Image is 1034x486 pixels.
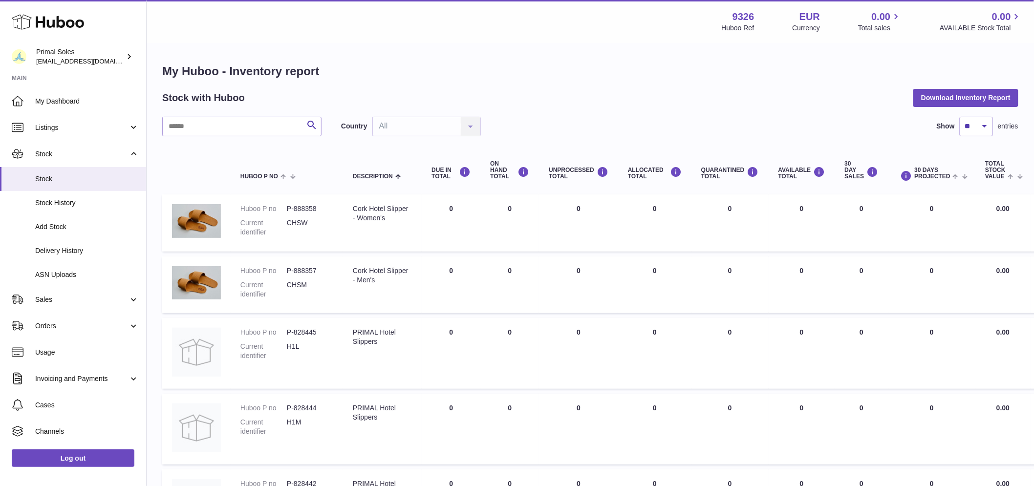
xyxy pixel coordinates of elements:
span: Invoicing and Payments [35,374,129,383]
span: 0.00 [996,267,1010,275]
span: 0 [728,205,732,212]
div: PRIMAL Hotel Slippers [353,403,412,422]
span: Huboo P no [240,173,278,180]
span: 0.00 [996,404,1010,412]
dt: Huboo P no [240,328,287,337]
td: 0 [539,318,618,389]
img: product image [172,266,221,300]
div: QUARANTINED Total [701,167,759,180]
div: PRIMAL Hotel Slippers [353,328,412,346]
span: Orders [35,321,129,331]
dt: Huboo P no [240,204,287,213]
td: 0 [618,394,691,465]
div: Cork Hotel Slipper - Women's [353,204,412,223]
span: Stock [35,174,139,184]
td: 0 [618,194,691,252]
span: 0 [728,404,732,412]
td: 0 [888,194,976,252]
td: 0 [480,394,539,465]
span: Stock History [35,198,139,208]
img: product image [172,204,221,238]
td: 0 [888,318,976,389]
td: 0 [539,194,618,252]
div: Huboo Ref [722,23,754,33]
dt: Current identifier [240,342,287,360]
span: Description [353,173,393,180]
td: 0 [769,394,835,465]
span: Stock [35,149,129,159]
h2: Stock with Huboo [162,91,245,105]
span: Listings [35,123,129,132]
span: entries [998,122,1018,131]
span: 0.00 [996,328,1010,336]
label: Country [341,122,367,131]
span: [EMAIL_ADDRESS][DOMAIN_NAME] [36,57,144,65]
td: 0 [422,394,480,465]
span: Channels [35,427,139,436]
dd: P-828445 [287,328,333,337]
label: Show [937,122,955,131]
span: Total stock value [985,161,1006,180]
td: 0 [835,394,888,465]
dd: P-888358 [287,204,333,213]
td: 0 [769,256,835,314]
span: ASN Uploads [35,270,139,279]
dd: P-828444 [287,403,333,413]
span: 0 [728,267,732,275]
td: 0 [480,256,539,314]
span: Add Stock [35,222,139,232]
dd: CHSW [287,218,333,237]
td: 0 [422,194,480,252]
dt: Current identifier [240,280,287,299]
td: 0 [888,394,976,465]
strong: 9326 [732,10,754,23]
span: 0.00 [996,205,1010,212]
td: 0 [539,394,618,465]
span: Sales [35,295,129,304]
td: 0 [618,256,691,314]
span: 0.00 [872,10,891,23]
div: Currency [793,23,820,33]
div: DUE IN TOTAL [431,167,471,180]
strong: EUR [799,10,820,23]
td: 0 [835,256,888,314]
td: 0 [422,256,480,314]
td: 0 [769,318,835,389]
td: 0 [835,194,888,252]
td: 0 [480,194,539,252]
span: Usage [35,348,139,357]
span: My Dashboard [35,97,139,106]
a: Log out [12,449,134,467]
span: 30 DAYS PROJECTED [915,167,950,180]
a: 0.00 AVAILABLE Stock Total [940,10,1022,33]
div: Cork Hotel Slipper - Men's [353,266,412,285]
dd: H1M [287,418,333,436]
dd: CHSM [287,280,333,299]
td: 0 [888,256,976,314]
dt: Huboo P no [240,403,287,413]
span: AVAILABLE Stock Total [940,23,1022,33]
td: 0 [835,318,888,389]
dt: Current identifier [240,418,287,436]
div: ON HAND Total [490,161,529,180]
img: internalAdmin-9326@internal.huboo.com [12,49,26,64]
td: 0 [480,318,539,389]
span: 0.00 [992,10,1011,23]
div: 30 DAY SALES [845,161,879,180]
button: Download Inventory Report [913,89,1018,106]
div: UNPROCESSED Total [549,167,608,180]
div: Primal Soles [36,47,124,66]
h1: My Huboo - Inventory report [162,63,1018,79]
td: 0 [539,256,618,314]
div: AVAILABLE Total [778,167,825,180]
img: product image [172,328,221,377]
dt: Huboo P no [240,266,287,275]
td: 0 [769,194,835,252]
img: product image [172,403,221,452]
span: Cases [35,401,139,410]
span: Delivery History [35,246,139,255]
td: 0 [422,318,480,389]
td: 0 [618,318,691,389]
dt: Current identifier [240,218,287,237]
span: Total sales [858,23,902,33]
